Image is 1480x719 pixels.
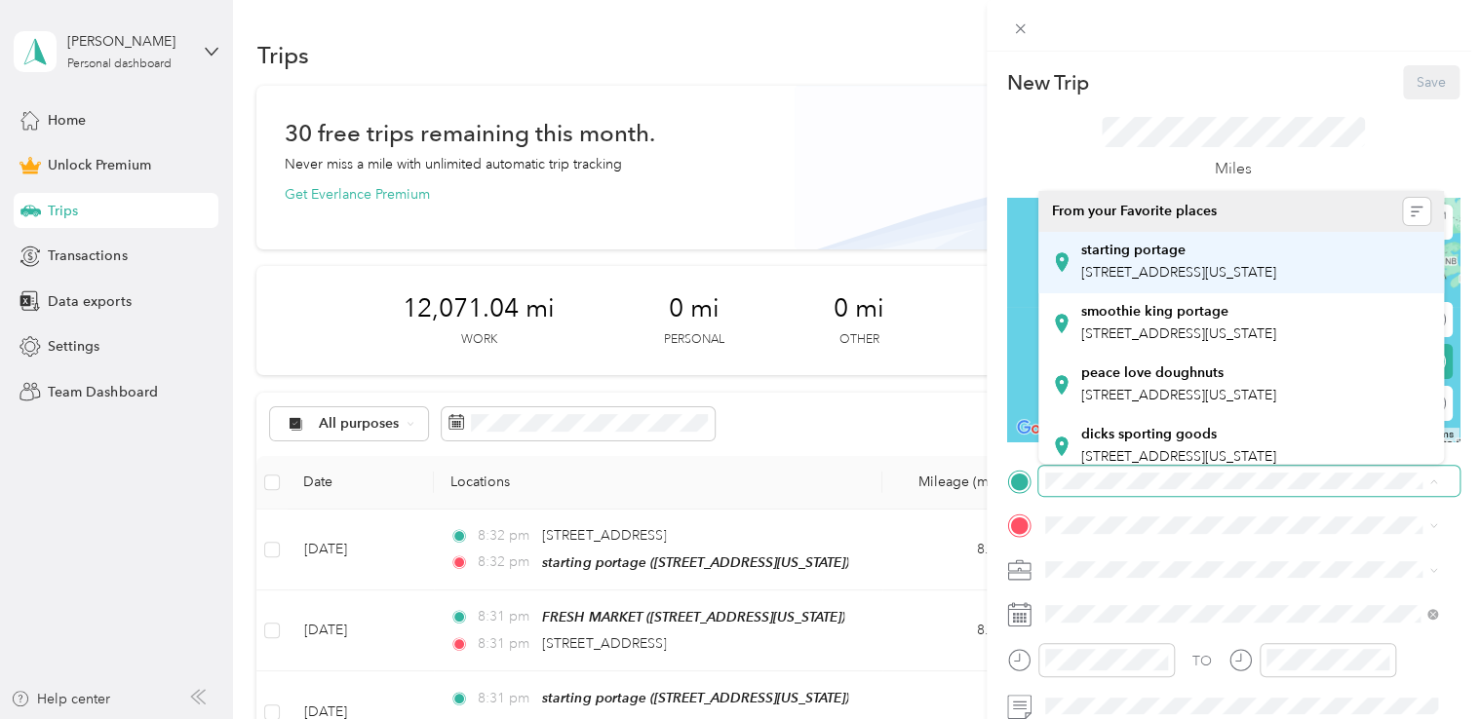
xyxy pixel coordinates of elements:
[1081,303,1228,321] strong: smoothie king portage
[1371,610,1480,719] iframe: Everlance-gr Chat Button Frame
[1081,364,1224,382] strong: peace love doughnuts
[1081,242,1186,259] strong: starting portage
[1012,416,1076,441] img: Google
[1081,387,1276,403] span: [STREET_ADDRESS][US_STATE]
[1007,69,1089,96] p: New Trip
[1081,325,1276,342] span: [STREET_ADDRESS][US_STATE]
[1215,157,1252,181] p: Miles
[1081,426,1217,443] strong: dicks sporting goods
[1081,264,1276,281] span: [STREET_ADDRESS][US_STATE]
[1192,651,1212,671] div: TO
[1081,448,1276,465] span: [STREET_ADDRESS][US_STATE]
[1012,416,1076,441] a: Open this area in Google Maps (opens a new window)
[1052,203,1217,220] span: From your Favorite places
